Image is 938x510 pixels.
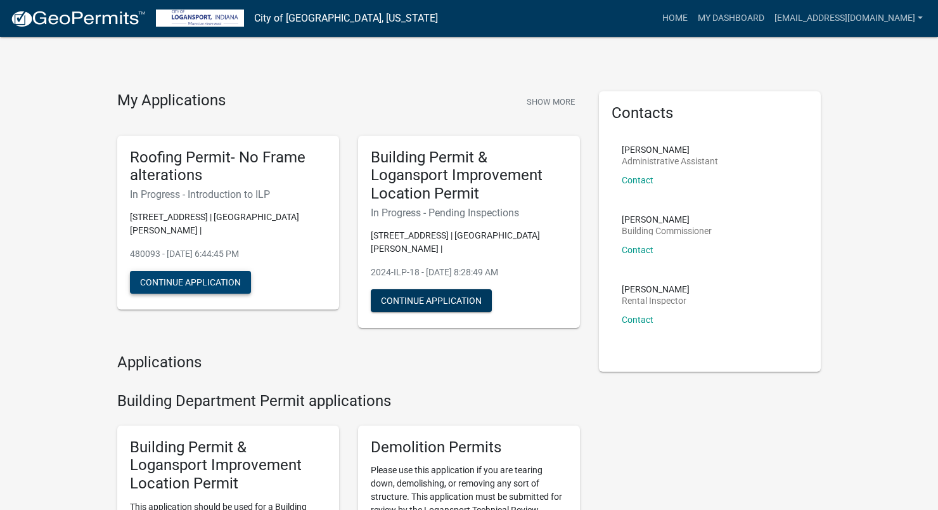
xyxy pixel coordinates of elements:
[371,289,492,312] button: Continue Application
[622,175,653,185] a: Contact
[117,353,580,372] h4: Applications
[371,207,567,219] h6: In Progress - Pending Inspections
[657,6,693,30] a: Home
[622,245,653,255] a: Contact
[522,91,580,112] button: Show More
[117,91,226,110] h4: My Applications
[371,266,567,279] p: 2024-ILP-18 - [DATE] 8:28:49 AM
[622,296,690,305] p: Rental Inspector
[622,315,653,325] a: Contact
[130,247,326,261] p: 480093 - [DATE] 6:44:45 PM
[371,148,567,203] h5: Building Permit & Logansport Improvement Location Permit
[117,392,580,410] h4: Building Department Permit applications
[622,285,690,294] p: [PERSON_NAME]
[612,104,808,122] h5: Contacts
[254,8,438,29] a: City of [GEOGRAPHIC_DATA], [US_STATE]
[693,6,769,30] a: My Dashboard
[622,215,712,224] p: [PERSON_NAME]
[769,6,928,30] a: [EMAIL_ADDRESS][DOMAIN_NAME]
[130,211,326,237] p: [STREET_ADDRESS] | [GEOGRAPHIC_DATA][PERSON_NAME] |
[622,145,718,154] p: [PERSON_NAME]
[371,438,567,457] h5: Demolition Permits
[622,226,712,235] p: Building Commissioner
[156,10,244,27] img: City of Logansport, Indiana
[130,271,251,294] button: Continue Application
[130,188,326,200] h6: In Progress - Introduction to ILP
[371,229,567,256] p: [STREET_ADDRESS] | [GEOGRAPHIC_DATA][PERSON_NAME] |
[130,148,326,185] h5: Roofing Permit- No Frame alterations
[622,157,718,166] p: Administrative Assistant
[130,438,326,493] h5: Building Permit & Logansport Improvement Location Permit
